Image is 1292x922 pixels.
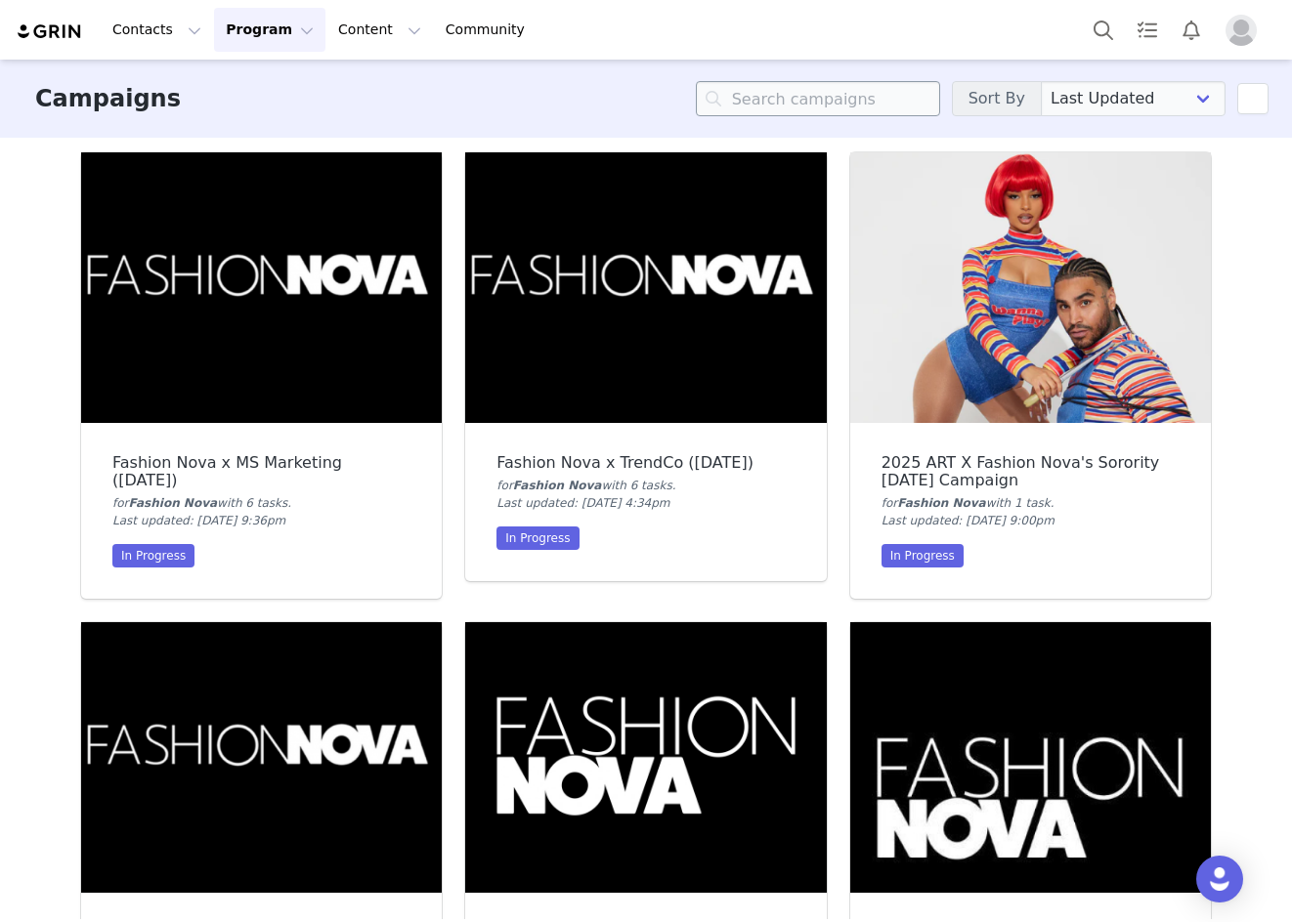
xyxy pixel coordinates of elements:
input: Search campaigns [696,81,940,116]
button: Notifications [1170,8,1213,52]
a: Community [434,8,545,52]
img: Fashion Nova x MS Marketing (October 2025) [81,152,442,423]
span: Fashion Nova [129,496,218,510]
button: Program [214,8,325,52]
button: Contacts [101,8,213,52]
div: In Progress [112,544,194,567]
div: In Progress [882,544,964,567]
div: for with 6 task . [496,477,795,494]
img: Fashion Nova x TrendCoMEN (October 2025) [81,622,442,893]
img: placeholder-profile.jpg [1226,15,1257,46]
div: Last updated: [DATE] 9:36pm [112,512,410,529]
button: Profile [1214,15,1276,46]
div: 2025 ART X Fashion Nova's Sorority [DATE] Campaign [882,454,1180,489]
button: Content [326,8,433,52]
img: GIFTING 2025 [465,622,826,893]
div: for with 6 task . [112,494,410,512]
div: for with 1 task . [882,494,1180,512]
div: Last updated: [DATE] 9:00pm [882,512,1180,529]
div: Open Intercom Messenger [1196,856,1243,902]
button: Search [1082,8,1125,52]
h3: Campaigns [35,81,181,116]
span: s [281,496,287,510]
img: ART X Fashion Nova Fall #RushTok '25 Campaign [850,622,1211,893]
div: In Progress [496,526,579,550]
div: Fashion Nova x MS Marketing ([DATE]) [112,454,410,489]
span: s [666,479,671,492]
img: grin logo [16,22,84,41]
img: Fashion Nova x TrendCo (October 2025) [465,152,826,423]
div: Last updated: [DATE] 4:34pm [496,494,795,512]
div: Fashion Nova x TrendCo ([DATE]) [496,454,795,472]
a: Tasks [1126,8,1169,52]
span: Fashion Nova [897,496,986,510]
img: 2025 ART X Fashion Nova's Sorority Halloween Campaign [850,152,1211,423]
span: Fashion Nova [513,479,602,492]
